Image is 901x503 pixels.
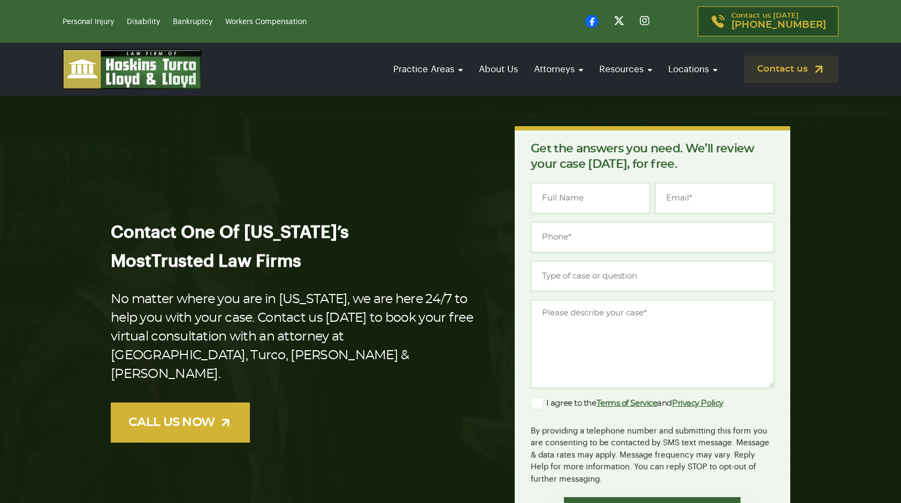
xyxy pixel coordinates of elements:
span: Most [111,253,151,270]
span: Contact One Of [US_STATE]’s [111,224,349,241]
span: [PHONE_NUMBER] [731,20,826,30]
input: Full Name [531,183,650,213]
a: Terms of Service [597,399,658,407]
a: Attorneys [529,54,589,84]
input: Type of case or question [531,261,774,291]
a: About Us [474,54,523,84]
a: Bankruptcy [173,18,212,26]
a: Contact us [744,56,838,83]
input: Email* [655,183,774,213]
a: Privacy Policy [672,399,723,407]
img: arrow-up-right-light.svg [219,416,232,429]
a: CALL US NOW [111,403,250,443]
a: Workers Compensation [225,18,307,26]
a: Resources [594,54,658,84]
p: No matter where you are in [US_STATE], we are here 24/7 to help you with your case. Contact us [D... [111,290,480,384]
div: By providing a telephone number and submitting this form you are consenting to be contacted by SM... [531,419,774,486]
span: Trusted Law Firms [151,253,301,270]
a: Practice Areas [388,54,468,84]
a: Contact us [DATE][PHONE_NUMBER] [698,6,838,36]
label: I agree to the and [531,397,723,410]
p: Get the answers you need. We’ll review your case [DATE], for free. [531,141,774,172]
a: Personal Injury [63,18,114,26]
a: Locations [663,54,723,84]
p: Contact us [DATE] [731,12,826,30]
a: Disability [127,18,160,26]
img: logo [63,49,202,89]
input: Phone* [531,222,774,252]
